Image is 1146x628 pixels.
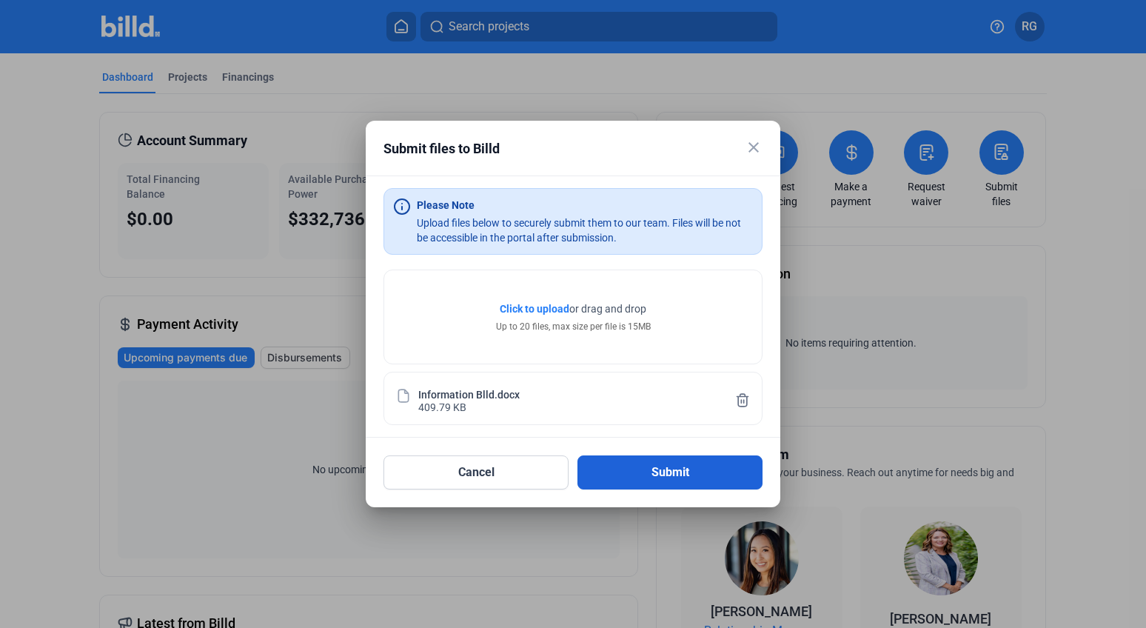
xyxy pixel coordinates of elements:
div: 409.79 KB [418,400,466,412]
button: Cancel [383,455,569,490]
mat-icon: close [745,138,763,156]
span: or drag and drop [569,301,646,316]
div: Up to 20 files, max size per file is 15MB [496,320,651,333]
div: Submit files to Billd [383,138,726,159]
div: Please Note [417,198,475,213]
div: Information Blld.docx [418,387,520,400]
span: Click to upload [500,303,569,315]
div: Upload files below to securely submit them to our team. Files will be not be accessible in the po... [417,216,753,245]
button: Submit [577,455,763,490]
